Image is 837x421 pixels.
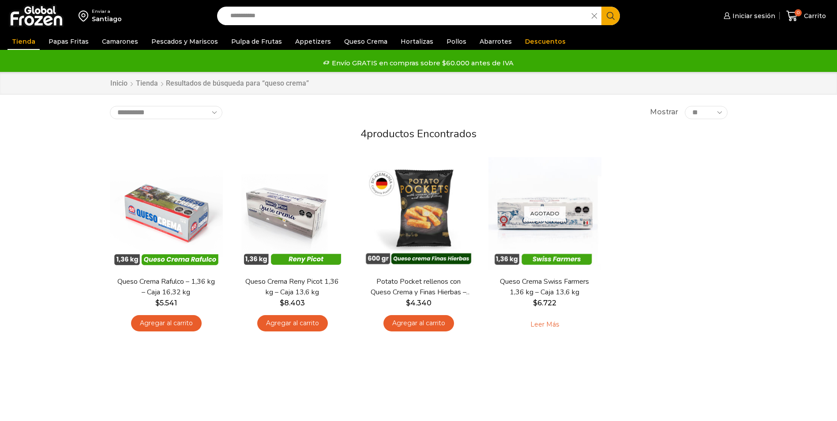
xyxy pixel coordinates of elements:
[291,33,335,50] a: Appetizers
[406,299,432,307] bdi: 4.340
[98,33,143,50] a: Camarones
[368,277,469,297] a: Potato Pocket rellenos con Queso Crema y Finas Hierbas – Caja 8.4 kg
[110,79,128,89] a: Inicio
[533,299,537,307] span: $
[155,299,177,307] bdi: 5.541
[524,207,566,221] p: Agotado
[135,79,158,89] a: Tienda
[280,299,305,307] bdi: 8.403
[340,33,392,50] a: Queso Crema
[730,11,775,20] span: Iniciar sesión
[280,299,284,307] span: $
[795,9,802,16] span: 0
[166,79,309,87] h1: Resultados de búsqueda para “queso crema”
[257,315,328,331] a: Agregar al carrito: “Queso Crema Reny Picot 1,36 kg - Caja 13,6 kg”
[517,315,573,334] a: Leé más sobre “Queso Crema Swiss Farmers 1,36 kg - Caja 13,6 kg”
[396,33,438,50] a: Hortalizas
[721,7,775,25] a: Iniciar sesión
[533,299,556,307] bdi: 6.722
[110,106,222,119] select: Pedido de la tienda
[360,127,367,141] span: 4
[131,315,202,331] a: Agregar al carrito: “Queso Crema Rafulco - 1,36 kg - Caja 16,32 kg”
[92,8,122,15] div: Enviar a
[383,315,454,331] a: Agregar al carrito: “Potato Pocket rellenos con Queso Crema y Finas Hierbas - Caja 8.4 kg”
[802,11,826,20] span: Carrito
[367,127,477,141] span: productos encontrados
[241,277,343,297] a: Queso Crema Reny Picot 1,36 kg – Caja 13,6 kg
[227,33,286,50] a: Pulpa de Frutas
[8,33,40,50] a: Tienda
[110,79,309,89] nav: Breadcrumb
[650,107,678,117] span: Mostrar
[494,277,595,297] a: Queso Crema Swiss Farmers 1,36 kg – Caja 13,6 kg
[406,299,410,307] span: $
[521,33,570,50] a: Descuentos
[79,8,92,23] img: address-field-icon.svg
[147,33,222,50] a: Pescados y Mariscos
[155,299,160,307] span: $
[92,15,122,23] div: Santiago
[784,6,828,26] a: 0 Carrito
[601,7,620,25] button: Search button
[475,33,516,50] a: Abarrotes
[442,33,471,50] a: Pollos
[44,33,93,50] a: Papas Fritas
[115,277,217,297] a: Queso Crema Rafulco – 1,36 kg – Caja 16,32 kg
